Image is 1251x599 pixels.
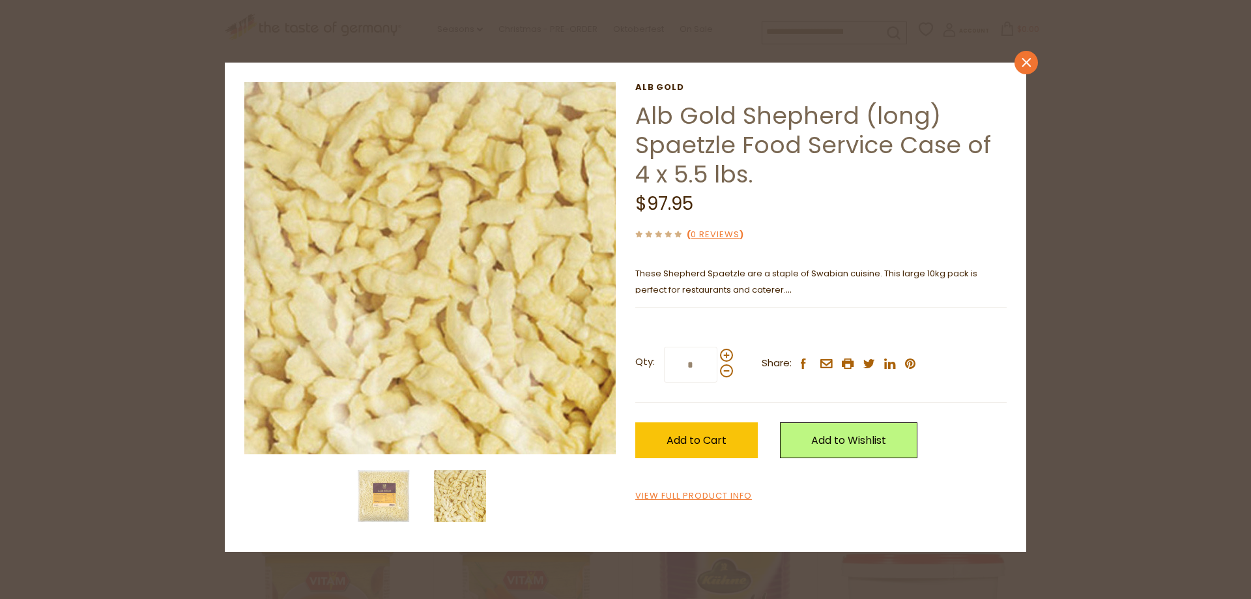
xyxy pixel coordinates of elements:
[358,470,410,522] img: Alb Gold Shepherd (long) Spaetzle Food Service Case of 4 x 5.5 lbs.
[691,228,740,242] a: 0 Reviews
[635,422,758,458] button: Add to Cart
[635,99,991,191] a: Alb Gold Shepherd (long) Spaetzle Food Service Case of 4 x 5.5 lbs.
[664,347,717,383] input: Qty:
[434,470,486,522] img: Alb Gold Shepherd (long) Spaetzle Food Service Case of 4 x 5.5 lbs.
[244,82,616,454] img: Alb Gold Shepherd (long) Spaetzle Food Service Case of 4 x 5.5 lbs.
[635,354,655,370] strong: Qty:
[780,422,917,458] a: Add to Wishlist
[667,433,726,448] span: Add to Cart
[635,191,693,216] span: $97.95
[762,355,792,372] span: Share:
[687,228,743,241] span: ( )
[635,489,752,503] a: View Full Product Info
[635,267,977,296] span: These Shepherd Spaetzle are a staple of Swabian cuisine. This large 10kg pack is perfect for rest...
[635,82,1007,93] a: Alb Gold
